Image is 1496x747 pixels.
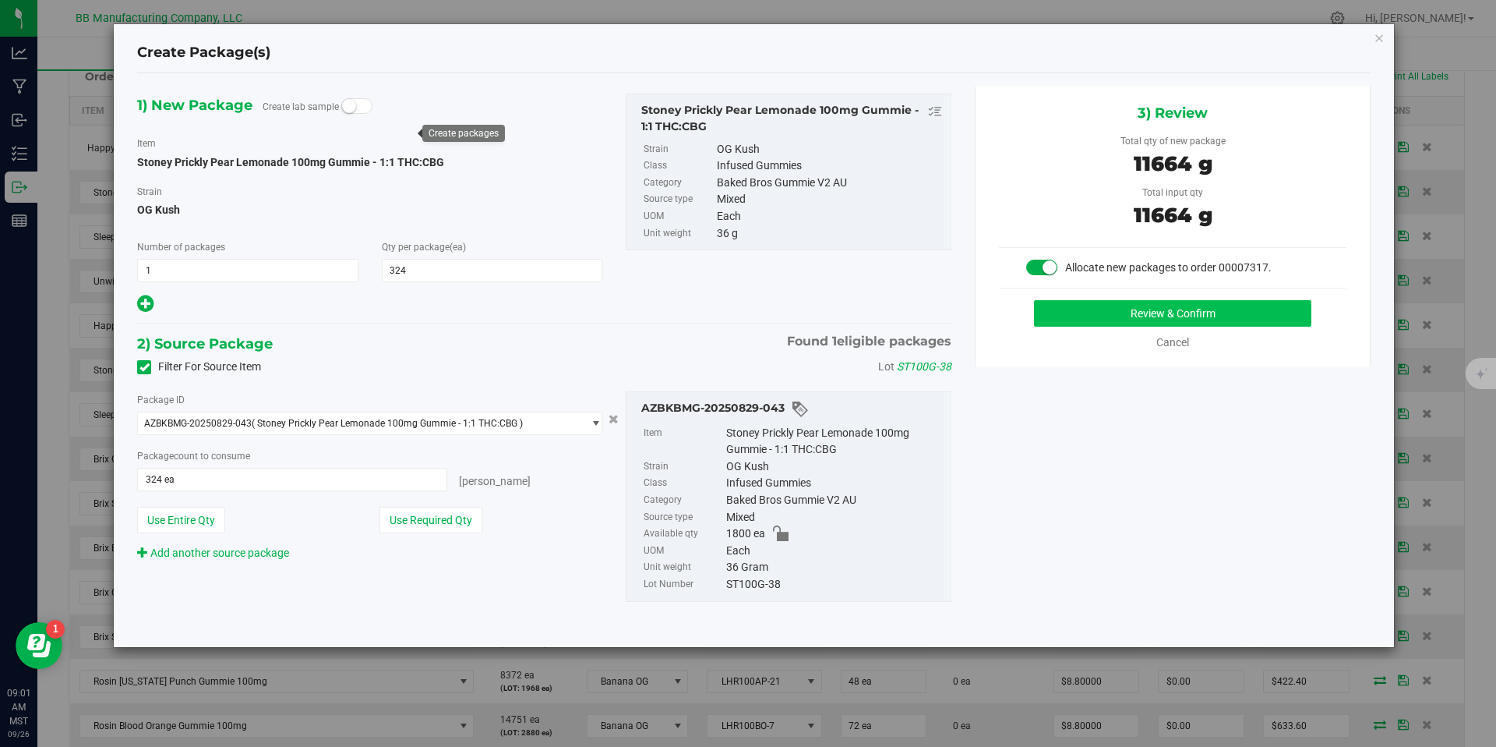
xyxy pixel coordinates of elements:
span: Qty per package [382,242,466,253]
div: Mixed [717,191,943,208]
span: 1800 ea [726,526,765,543]
div: ST100G-38 [726,576,943,593]
button: Use Entire Qty [137,507,225,533]
label: Category [644,175,714,192]
div: Baked Bros Gummie V2 AU [717,175,943,192]
span: Total input qty [1142,187,1203,198]
span: 3) Review [1138,101,1208,125]
input: 324 [383,260,602,281]
label: Class [644,158,714,175]
div: Stoney Prickly Pear Lemonade 100mg Gummie - 1:1 THC:CBG [641,102,943,135]
label: Available qty [644,526,723,543]
span: 2) Source Package [137,332,273,356]
span: (ea) [450,242,466,253]
iframe: Resource center unread badge [46,620,65,639]
div: 36 g [717,225,943,243]
label: UOM [644,543,723,560]
input: 324 ea [138,469,446,490]
input: 1 [138,260,358,281]
label: Filter For Source Item [137,359,261,375]
label: Category [644,492,723,509]
label: Unit weight [644,225,714,243]
button: Review & Confirm [1034,300,1311,327]
label: Strain [644,141,714,158]
span: Total qty of new package [1120,136,1226,147]
span: Allocate new packages to order 00007317. [1065,261,1272,274]
button: Cancel button [604,408,623,430]
div: Infused Gummies [726,475,943,492]
span: Lot [878,360,894,373]
label: Create lab sample [263,95,339,119]
div: Stoney Prickly Pear Lemonade 100mg Gummie - 1:1 THC:CBG [726,425,943,458]
span: count [174,451,198,462]
span: OG Kush [137,198,602,221]
div: Mixed [726,509,943,526]
label: Strain [644,458,723,476]
div: OG Kush [717,141,943,158]
iframe: Resource center [16,622,62,669]
label: Source type [644,509,723,526]
span: Package ID [137,395,185,405]
div: Each [726,543,943,560]
label: Source type [644,191,714,208]
span: Add new output [137,300,153,313]
span: AZBKBMG-20250829-043 [144,418,252,429]
span: select [582,412,602,434]
span: Package to consume [137,451,250,462]
span: 11664 g [1134,151,1212,176]
button: Use Required Qty [379,507,482,533]
span: [PERSON_NAME] [459,475,531,487]
span: ST100G-38 [897,360,951,373]
span: Number of packages [137,242,225,253]
span: 1 [832,334,837,349]
div: 36 Gram [726,559,943,576]
div: AZBKBMG-20250829-043 [641,400,943,419]
div: Infused Gummies [717,158,943,175]
label: Unit weight [644,559,723,576]
h4: Create Package(s) [137,43,270,63]
div: Baked Bros Gummie V2 AU [726,492,943,509]
div: OG Kush [726,458,943,476]
span: 11664 g [1134,203,1212,228]
label: Item [644,425,723,458]
span: Found eligible packages [787,332,951,351]
label: Class [644,475,723,492]
a: Add another source package [137,547,289,559]
label: Item [137,136,156,150]
span: Stoney Prickly Pear Lemonade 100mg Gummie - 1:1 THC:CBG [137,156,444,168]
span: ( Stoney Prickly Pear Lemonade 100mg Gummie - 1:1 THC:CBG ) [252,418,523,429]
span: 1) New Package [137,94,252,117]
label: UOM [644,208,714,225]
div: Each [717,208,943,225]
a: Cancel [1156,336,1189,349]
label: Lot Number [644,576,723,593]
div: Create packages [429,128,499,139]
label: Strain [137,185,162,199]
